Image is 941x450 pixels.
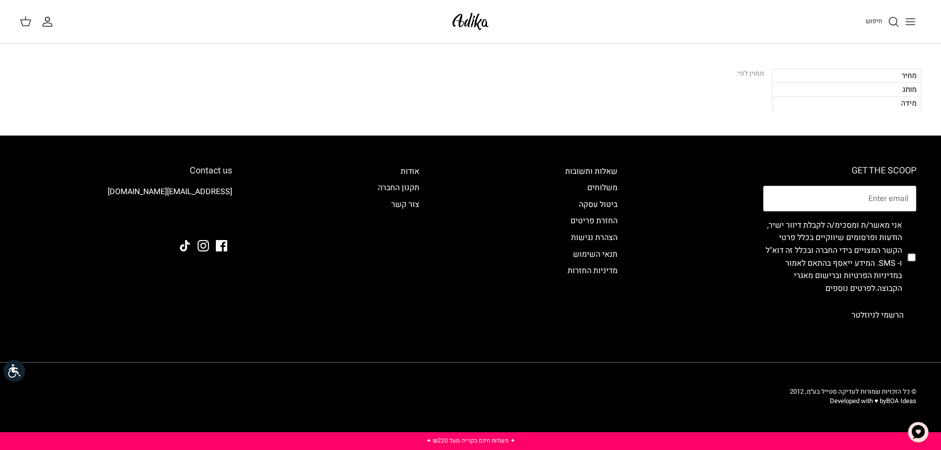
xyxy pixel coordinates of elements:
[565,165,617,177] a: שאלות ותשובות
[903,417,933,447] button: צ'אט
[772,96,921,110] div: מידה
[900,11,921,33] button: Toggle menu
[198,240,209,251] a: Instagram
[772,69,921,82] div: מחיר
[450,10,491,33] img: Adika IL
[401,165,419,177] a: אודות
[790,397,916,406] p: Developed with ♥ by
[579,199,617,210] a: ביטול עסקה
[571,232,617,244] a: הצהרת נגישות
[25,165,232,176] h6: Contact us
[865,16,882,26] span: חיפוש
[378,182,419,194] a: תקנון החברה
[179,240,191,251] a: Tiktok
[108,186,232,198] a: [EMAIL_ADDRESS][DOMAIN_NAME]
[839,303,916,327] button: הרשמי לניוזלטר
[573,248,617,260] a: תנאי השימוש
[368,165,429,328] div: Secondary navigation
[736,69,764,80] div: ממוין לפי:
[426,436,515,445] a: ✦ משלוח חינם בקנייה מעל ₪220 ✦
[763,165,916,176] h6: GET THE SCOOP
[216,240,227,251] a: Facebook
[790,387,916,396] span: © כל הזכויות שמורות לעדיקה סטייל בע״מ, 2012
[886,396,916,406] a: BOA Ideas
[763,219,902,295] label: אני מאשר/ת ומסכימ/ה לקבלת דיוור ישיר, הודעות ופרסומים שיווקיים בכלל פרטי הקשר המצויים בידי החברה ...
[865,16,900,28] a: חיפוש
[205,213,232,226] img: Adika IL
[391,199,419,210] a: צור קשר
[41,16,57,28] a: החשבון שלי
[763,186,916,211] input: Email
[568,265,617,277] a: מדיניות החזרות
[772,82,921,96] div: מותג
[825,283,875,294] a: לפרטים נוספים
[571,215,617,227] a: החזרת פריטים
[587,182,617,194] a: משלוחים
[555,165,627,328] div: Secondary navigation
